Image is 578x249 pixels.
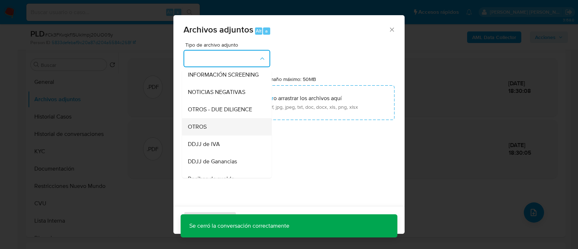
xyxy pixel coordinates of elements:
span: Alt [256,27,262,34]
span: DDJJ de Ganancias [188,158,237,165]
span: Recibos de sueldo [188,175,234,183]
span: a [265,27,268,34]
span: Cancelar [249,212,272,228]
button: Cancelar [240,211,282,229]
label: Tamaño máximo: 50MB [264,76,316,82]
span: INFORMACIÓN SCREENING [188,71,259,78]
span: DDJJ de IVA [188,141,220,148]
span: Tipo de archivo adjunto [185,42,272,47]
span: Archivos adjuntos [184,23,253,36]
span: OTROS [188,123,207,130]
button: Cerrar [388,26,395,33]
span: NOTICIAS NEGATIVAS [188,89,245,96]
span: OTROS - DUE DILIGENCE [188,106,252,113]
